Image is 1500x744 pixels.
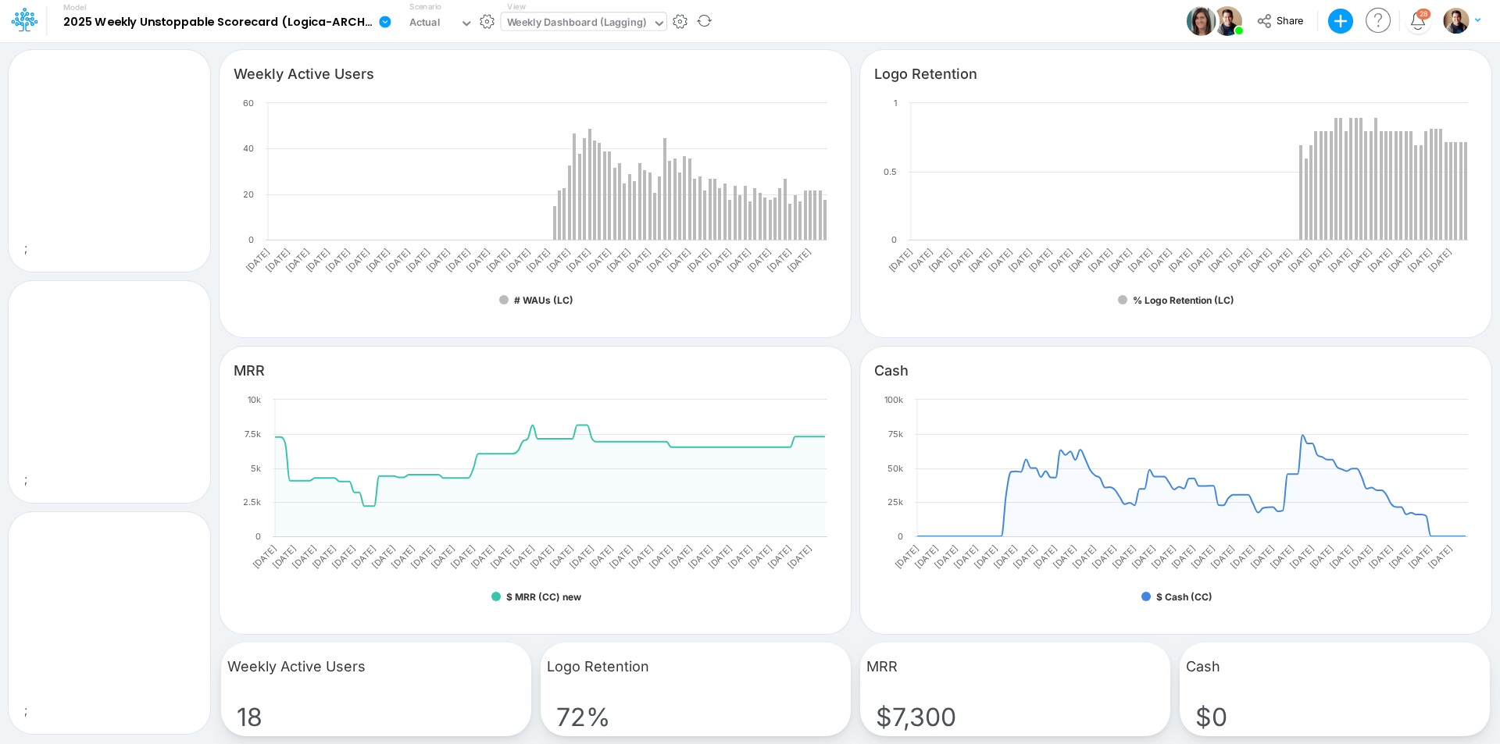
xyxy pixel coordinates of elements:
[409,15,441,33] div: Actual
[233,354,684,386] input: Type a title here
[912,543,941,571] text: [DATE]
[22,288,100,320] input: Type a title here
[1420,10,1428,17] div: 28 unread items
[1206,246,1234,274] text: [DATE]
[304,246,332,274] text: [DATE]
[1246,246,1274,274] text: [DATE]
[1286,246,1314,274] text: [DATE]
[409,543,437,571] text: [DATE]
[745,246,773,274] text: [DATE]
[627,543,655,571] text: [DATE]
[245,429,261,440] text: 7.5k
[932,543,960,571] text: [DATE]
[243,98,254,109] text: 60
[1051,543,1079,571] text: [DATE]
[952,543,980,571] text: [DATE]
[1149,543,1177,571] text: [DATE]
[310,543,338,571] text: [DATE]
[63,3,87,12] label: Model
[766,543,794,571] text: [DATE]
[1287,543,1316,571] text: [DATE]
[607,543,635,571] text: [DATE]
[687,543,715,571] text: [DATE]
[244,246,272,274] text: [DATE]
[528,543,556,571] text: [DATE]
[1409,12,1427,30] a: Notifications
[1156,591,1212,603] text: $ Cash (CC)
[251,463,261,474] text: 5k
[987,246,1015,274] text: [DATE]
[927,246,955,274] text: [DATE]
[1086,246,1114,274] text: [DATE]
[894,98,897,109] text: 1
[584,246,612,274] text: [DATE]
[705,246,733,274] text: [DATE]
[255,531,261,542] text: 0
[1006,246,1034,274] text: [DATE]
[873,57,1324,89] input: Type a title here
[448,543,477,571] text: [DATE]
[556,702,616,732] span: 72%
[514,294,573,306] text: # WAUs (LC)
[1011,543,1039,571] text: [DATE]
[1209,543,1237,571] text: [DATE]
[1091,543,1119,571] text: [DATE]
[946,246,974,274] text: [DATE]
[666,543,695,571] text: [DATE]
[445,246,473,274] text: [DATE]
[1406,246,1434,274] text: [DATE]
[429,543,457,571] text: [DATE]
[364,246,392,274] text: [DATE]
[1186,246,1214,274] text: [DATE]
[1268,543,1296,571] text: [DATE]
[9,326,210,502] div: ;
[876,702,962,732] span: $7,300
[389,543,417,571] text: [DATE]
[248,394,261,405] text: 10k
[1387,543,1415,571] text: [DATE]
[263,246,291,274] text: [DATE]
[22,519,100,551] input: Type a title here
[587,543,616,571] text: [DATE]
[706,543,734,571] text: [DATE]
[873,354,1324,386] input: Type a title here
[350,543,378,571] text: [DATE]
[898,531,903,542] text: 0
[248,234,254,245] text: 0
[524,246,552,274] text: [DATE]
[906,246,934,274] text: [DATE]
[488,543,516,571] text: [DATE]
[1110,543,1138,571] text: [DATE]
[785,246,813,274] text: [DATE]
[22,57,100,89] input: Type a title here
[645,246,673,274] text: [DATE]
[330,543,358,571] text: [DATE]
[1229,543,1257,571] text: [DATE]
[1031,543,1059,571] text: [DATE]
[887,463,903,474] text: 50k
[323,246,352,274] text: [DATE]
[565,246,593,274] text: [DATE]
[237,702,269,732] span: 18
[884,394,903,405] text: 100k
[243,143,254,154] text: 40
[1308,543,1336,571] text: [DATE]
[409,1,441,12] label: Scenario
[469,543,497,571] text: [DATE]
[384,246,412,274] text: [DATE]
[1066,246,1095,274] text: [DATE]
[1106,246,1134,274] text: [DATE]
[284,246,312,274] text: [DATE]
[1426,246,1454,274] text: [DATE]
[251,543,279,571] text: [DATE]
[893,543,921,571] text: [DATE]
[1367,543,1395,571] text: [DATE]
[505,246,533,274] text: [DATE]
[888,429,903,440] text: 75k
[1027,246,1055,274] text: [DATE]
[785,543,813,571] text: [DATE]
[1046,246,1074,274] text: [DATE]
[726,543,754,571] text: [DATE]
[972,543,1000,571] text: [DATE]
[9,557,210,733] div: ;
